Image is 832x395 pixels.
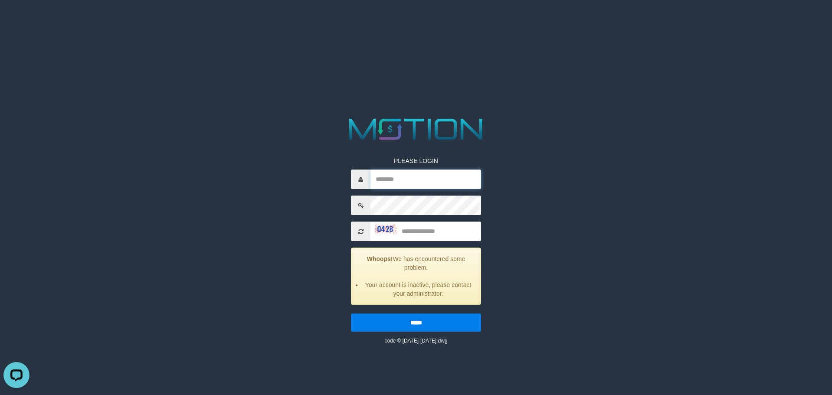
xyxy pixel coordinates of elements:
[375,225,396,233] img: captcha
[367,255,393,262] strong: Whoops!
[351,157,481,165] p: PLEASE LOGIN
[362,281,474,298] li: Your account is inactive, please contact your administrator.
[351,248,481,305] div: We has encountered some problem.
[3,3,29,29] button: Open LiveChat chat widget
[384,338,447,344] small: code © [DATE]-[DATE] dwg
[343,115,489,144] img: MOTION_logo.png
